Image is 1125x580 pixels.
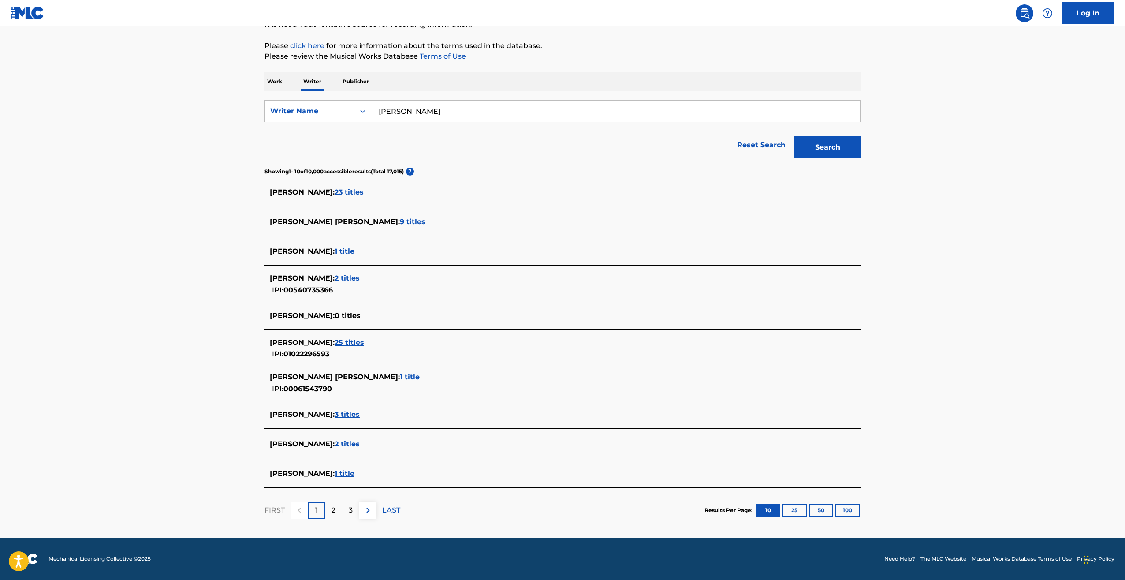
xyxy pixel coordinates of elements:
a: Log In [1062,2,1114,24]
span: 1 title [335,469,354,478]
span: [PERSON_NAME] : [270,247,335,255]
button: 10 [756,504,780,517]
span: 00540735366 [283,286,333,294]
button: 100 [835,504,860,517]
span: [PERSON_NAME] [PERSON_NAME] : [270,217,400,226]
a: Terms of Use [418,52,466,60]
span: IPI: [272,286,283,294]
a: Need Help? [884,555,915,563]
span: [PERSON_NAME] : [270,188,335,196]
div: Writer Name [270,106,350,116]
p: Writer [301,72,324,91]
p: 2 [332,505,335,516]
span: [PERSON_NAME] : [270,311,335,320]
p: 3 [349,505,353,516]
img: logo [11,554,38,564]
span: 23 titles [335,188,364,196]
span: Mechanical Licensing Collective © 2025 [48,555,151,563]
span: [PERSON_NAME] : [270,469,335,478]
span: 9 titles [400,217,425,226]
button: 25 [782,504,807,517]
a: Reset Search [733,135,790,155]
a: The MLC Website [920,555,966,563]
a: Musical Works Database Terms of Use [972,555,1072,563]
span: 00061543790 [283,385,332,393]
span: IPI: [272,385,283,393]
span: 2 titles [335,274,360,282]
img: MLC Logo [11,7,45,19]
img: help [1042,8,1053,19]
span: 25 titles [335,338,364,347]
a: Public Search [1016,4,1033,22]
span: 01022296593 [283,350,329,358]
form: Search Form [264,100,861,163]
p: Please review the Musical Works Database [264,51,861,62]
span: [PERSON_NAME] : [270,410,335,419]
p: FIRST [264,505,285,516]
span: 0 titles [335,311,361,320]
div: Help [1039,4,1056,22]
span: [PERSON_NAME] : [270,440,335,448]
button: Search [794,136,861,158]
span: 2 titles [335,440,360,448]
span: [PERSON_NAME] [PERSON_NAME] : [270,373,400,381]
img: search [1019,8,1030,19]
a: Privacy Policy [1077,555,1114,563]
span: ? [406,168,414,176]
p: LAST [382,505,400,516]
span: 3 titles [335,410,360,419]
span: 1 title [400,373,420,381]
p: 1 [315,505,318,516]
span: [PERSON_NAME] : [270,338,335,347]
span: [PERSON_NAME] : [270,274,335,282]
p: Publisher [340,72,372,91]
img: right [363,505,373,516]
button: 50 [809,504,833,517]
a: click here [290,41,324,50]
p: Results Per Page: [704,506,755,514]
span: 1 title [335,247,354,255]
iframe: Chat Widget [1081,538,1125,580]
p: Showing 1 - 10 of 10,000 accessible results (Total 17,015 ) [264,168,404,176]
span: IPI: [272,350,283,358]
p: Please for more information about the terms used in the database. [264,41,861,51]
div: Drag [1084,546,1089,573]
p: Work [264,72,285,91]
